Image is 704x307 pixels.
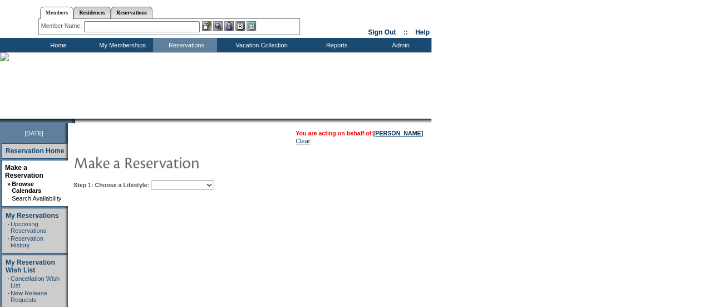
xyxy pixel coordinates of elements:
[8,290,9,303] td: ·
[11,290,47,303] a: New Release Requests
[217,38,303,52] td: Vacation Collection
[8,235,9,248] td: ·
[153,38,217,52] td: Reservations
[11,221,46,234] a: Upcoming Reservations
[71,119,75,123] img: promoShadowLeftCorner.gif
[368,28,396,36] a: Sign Out
[73,182,149,188] b: Step 1: Choose a Lifestyle:
[73,151,296,173] img: pgTtlMakeReservation.gif
[6,147,64,155] a: Reservation Home
[73,7,111,18] a: Residences
[403,28,408,36] span: ::
[296,130,423,137] span: You are acting on behalf of:
[367,38,431,52] td: Admin
[12,195,61,202] a: Search Availability
[415,28,430,36] a: Help
[7,181,11,187] b: »
[111,7,152,18] a: Reservations
[6,212,58,220] a: My Reservations
[224,21,234,31] img: Impersonate
[40,7,74,19] a: Members
[247,21,256,31] img: b_calculator.gif
[296,138,310,144] a: Clear
[11,275,60,289] a: Cancellation Wish List
[11,235,43,248] a: Reservation History
[5,164,43,179] a: Make a Reservation
[7,195,11,202] td: ·
[8,221,9,234] td: ·
[12,181,41,194] a: Browse Calendars
[41,21,84,31] div: Member Name:
[24,130,43,137] span: [DATE]
[89,38,153,52] td: My Memberships
[235,21,245,31] img: Reservations
[8,275,9,289] td: ·
[202,21,211,31] img: b_edit.gif
[303,38,367,52] td: Reports
[6,259,55,274] a: My Reservation Wish List
[213,21,223,31] img: View
[373,130,423,137] a: [PERSON_NAME]
[75,119,76,123] img: blank.gif
[25,38,89,52] td: Home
